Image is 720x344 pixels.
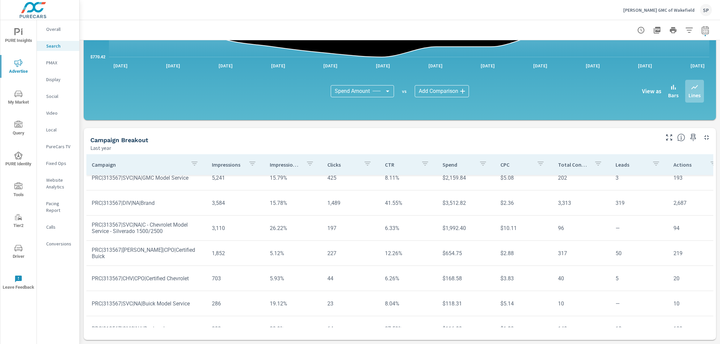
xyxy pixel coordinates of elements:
p: [DATE] [266,62,290,69]
p: Total Conversions [558,161,589,168]
td: 3,313 [553,194,610,212]
p: vs [394,88,415,94]
td: PRC|313567|DIV|NA|Brand [86,194,207,212]
td: $118.31 [437,295,495,312]
p: Search [46,43,74,49]
td: $2.88 [495,245,553,262]
div: nav menu [0,20,36,298]
td: — [610,220,668,237]
div: Fixed Ops [37,158,79,168]
h5: Campaign Breakout [90,136,148,144]
td: 44 [322,270,380,287]
div: Video [37,108,79,118]
p: Lines [689,91,701,99]
td: 19.12% [264,295,322,312]
td: 15.78% [264,194,322,212]
div: Social [37,91,79,101]
p: [DATE] [529,62,552,69]
div: Add Comparison [415,85,469,97]
p: [DATE] [319,62,342,69]
td: 64 [322,320,380,337]
div: Display [37,74,79,84]
td: 5.12% [264,245,322,262]
p: CTR [385,161,416,168]
td: 227 [322,245,380,262]
div: PureCars TV [37,141,79,152]
p: Video [46,110,74,116]
td: $168.58 [437,270,495,287]
p: [DATE] [371,62,395,69]
div: Calls [37,222,79,232]
text: $770.42 [90,55,105,59]
td: 26.22% [264,220,322,237]
p: Clicks [327,161,358,168]
button: Apply Filters [683,23,696,37]
span: PURE Identity [2,152,34,168]
span: This is a summary of Search performance results by campaign. Each column can be sorted. [677,133,685,141]
td: 5,241 [207,169,264,186]
p: [DATE] [476,62,499,69]
td: 12.26% [380,245,437,262]
td: 143 [553,320,610,337]
div: Pacing Report [37,198,79,215]
p: Campaign [92,161,185,168]
td: 50 [610,245,668,262]
span: Leave Feedback [2,275,34,291]
td: 3 [610,169,668,186]
span: Tier2 [2,213,34,230]
td: 3,584 [207,194,264,212]
p: [DATE] [109,62,132,69]
td: 40 [553,270,610,287]
p: Website Analytics [46,177,74,190]
td: $5.08 [495,169,553,186]
td: 6.26% [380,270,437,287]
button: Select Date Range [699,23,712,37]
td: — [610,295,668,312]
span: PURE Insights [2,28,34,45]
td: $3,512.82 [437,194,495,212]
td: PRC|313567|SVC|NA|Buick Model Service [86,295,207,312]
td: 317 [553,245,610,262]
td: $2,159.84 [437,169,495,186]
p: PureCars TV [46,143,74,150]
div: Overall [37,24,79,34]
td: $1.83 [495,320,553,337]
td: 1,489 [322,194,380,212]
td: 197 [322,220,380,237]
td: 41.55% [380,194,437,212]
td: 12 [610,320,668,337]
td: 5.93% [264,270,322,287]
p: Pacing Report [46,200,74,214]
td: $1,992.40 [437,220,495,237]
p: Calls [46,224,74,230]
div: Search [37,41,79,51]
span: Query [2,121,34,137]
div: Local [37,125,79,135]
td: 202 [553,169,610,186]
p: Overall [46,26,74,33]
td: 3,110 [207,220,264,237]
td: 15.79% [264,169,322,186]
p: [DATE] [581,62,605,69]
td: 20.9% [264,320,322,337]
p: Actions [673,161,704,168]
p: [DATE] [633,62,657,69]
td: 8.04% [380,295,437,312]
td: 703 [207,270,264,287]
p: Conversions [46,240,74,247]
p: Bars [668,91,678,99]
td: $116.83 [437,320,495,337]
p: Display [46,76,74,83]
td: 5 [610,270,668,287]
td: 8.11% [380,169,437,186]
td: $10.11 [495,220,553,237]
td: $3.83 [495,270,553,287]
button: Make Fullscreen [664,132,674,143]
p: [DATE] [686,62,709,69]
p: [DATE] [161,62,185,69]
p: Last year [90,144,111,152]
td: $5.14 [495,295,553,312]
td: $654.75 [437,245,495,262]
button: Minimize Widget [701,132,712,143]
p: Impressions [212,161,243,168]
